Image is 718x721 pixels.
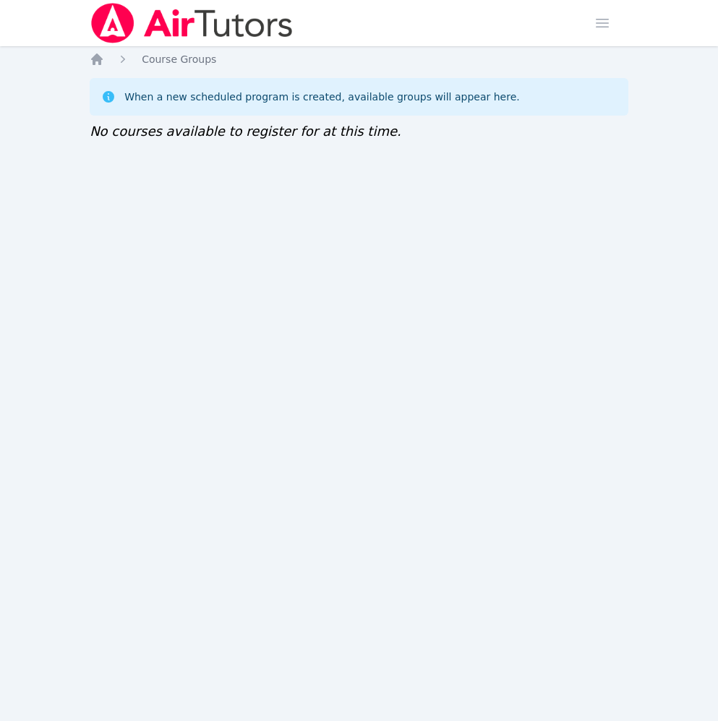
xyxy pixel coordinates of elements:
[124,90,520,104] div: When a new scheduled program is created, available groups will appear here.
[90,3,294,43] img: Air Tutors
[142,52,216,66] a: Course Groups
[142,53,216,65] span: Course Groups
[90,124,401,139] span: No courses available to register for at this time.
[90,52,628,66] nav: Breadcrumb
